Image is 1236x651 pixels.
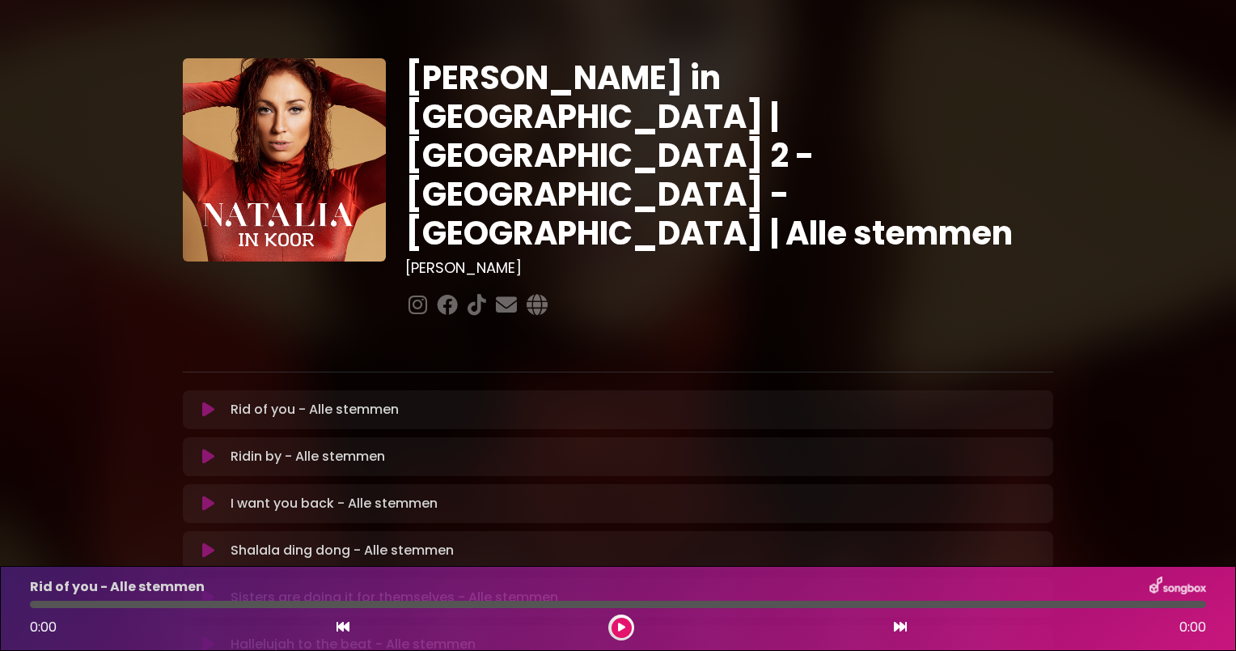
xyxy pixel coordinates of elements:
p: Shalala ding dong - Alle stemmen [231,541,454,560]
h3: [PERSON_NAME] [405,259,1053,277]
p: I want you back - Alle stemmen [231,494,438,513]
p: Ridin by - Alle stemmen [231,447,385,466]
img: songbox-logo-white.png [1149,577,1206,598]
h1: [PERSON_NAME] in [GEOGRAPHIC_DATA] | [GEOGRAPHIC_DATA] 2 - [GEOGRAPHIC_DATA] - [GEOGRAPHIC_DATA] ... [405,58,1053,253]
img: YTVS25JmS9CLUqXqkEhs [183,58,386,262]
p: Rid of you - Alle stemmen [30,577,205,597]
span: 0:00 [1179,618,1206,637]
p: Rid of you - Alle stemmen [231,400,399,419]
span: 0:00 [30,618,57,636]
